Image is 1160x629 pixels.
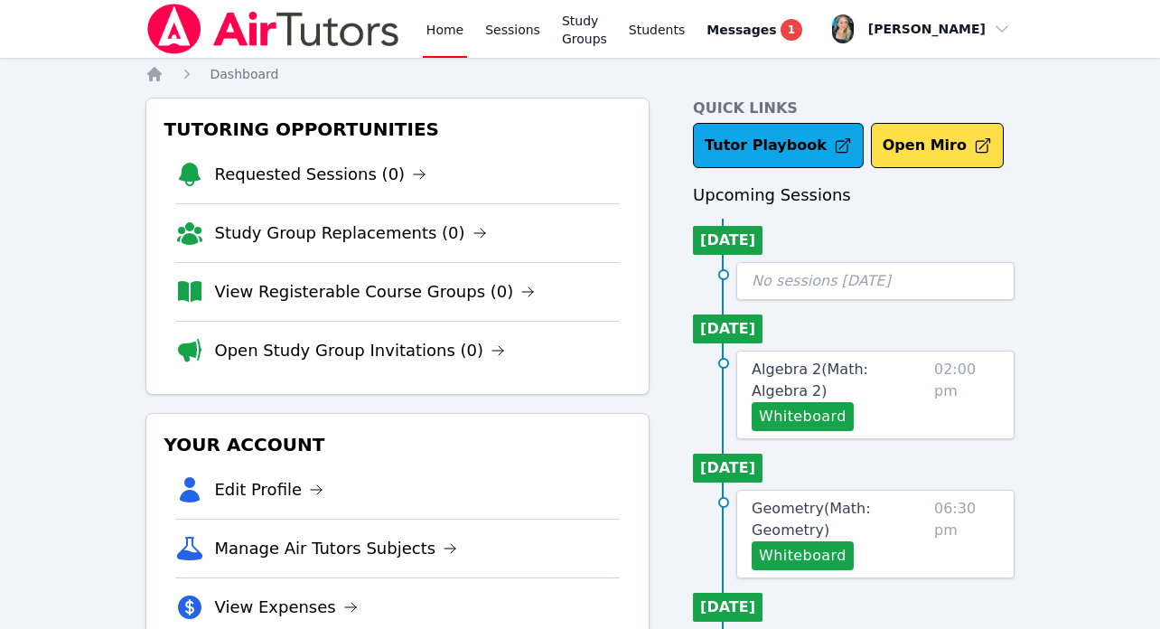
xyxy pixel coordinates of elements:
h3: Upcoming Sessions [693,183,1015,208]
h4: Quick Links [693,98,1015,119]
a: View Registerable Course Groups (0) [215,279,536,305]
span: 06:30 pm [934,498,1000,570]
li: [DATE] [693,314,762,343]
span: No sessions [DATE] [752,272,891,289]
button: Open Miro [871,123,1004,168]
a: Dashboard [210,65,279,83]
span: 1 [781,19,802,41]
a: Edit Profile [215,477,324,502]
img: Air Tutors [145,4,401,54]
a: Algebra 2(Math: Algebra 2) [752,359,927,402]
li: [DATE] [693,593,762,622]
a: Tutor Playbook [693,123,864,168]
nav: Breadcrumb [145,65,1015,83]
a: Study Group Replacements (0) [215,221,487,246]
a: Open Study Group Invitations (0) [215,338,506,363]
span: Algebra 2 ( Math: Algebra 2 ) [752,361,868,399]
a: View Expenses [215,595,358,620]
button: Whiteboard [752,541,854,570]
span: Dashboard [210,67,279,81]
a: Manage Air Tutors Subjects [215,536,458,561]
span: 02:00 pm [934,359,1000,431]
h3: Your Account [161,428,635,461]
li: [DATE] [693,226,762,255]
a: Geometry(Math: Geometry) [752,498,927,541]
h3: Tutoring Opportunities [161,113,635,146]
span: Geometry ( Math: Geometry ) [752,500,870,539]
span: Messages [706,21,776,39]
li: [DATE] [693,454,762,483]
a: Requested Sessions (0) [215,162,427,187]
button: Whiteboard [752,402,854,431]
